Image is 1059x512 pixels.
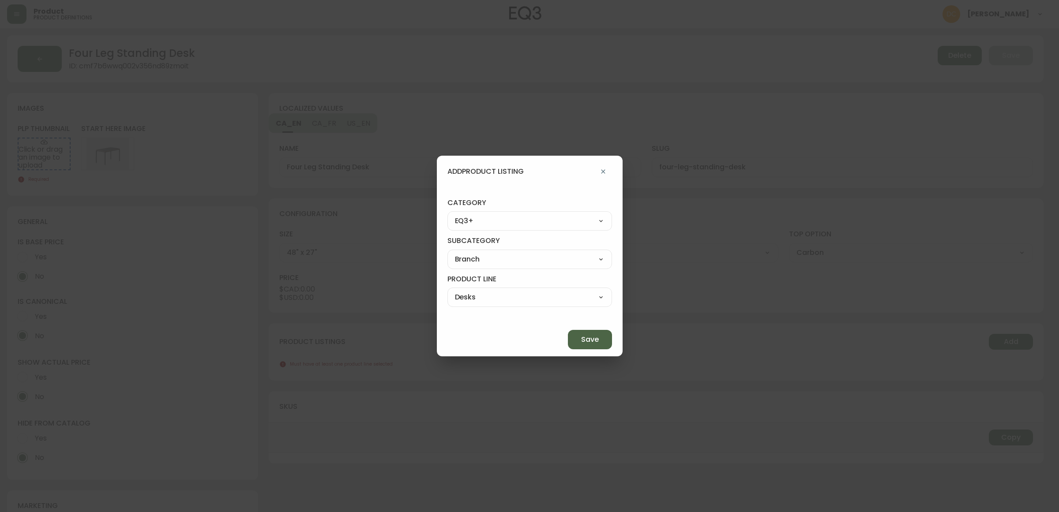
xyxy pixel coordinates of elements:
h4: Add Product Listing [447,167,524,176]
span: Save [581,335,599,344]
h4: product line [447,274,612,288]
button: Save [568,330,612,349]
h4: category [447,198,612,211]
h4: subcategory [447,236,612,249]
